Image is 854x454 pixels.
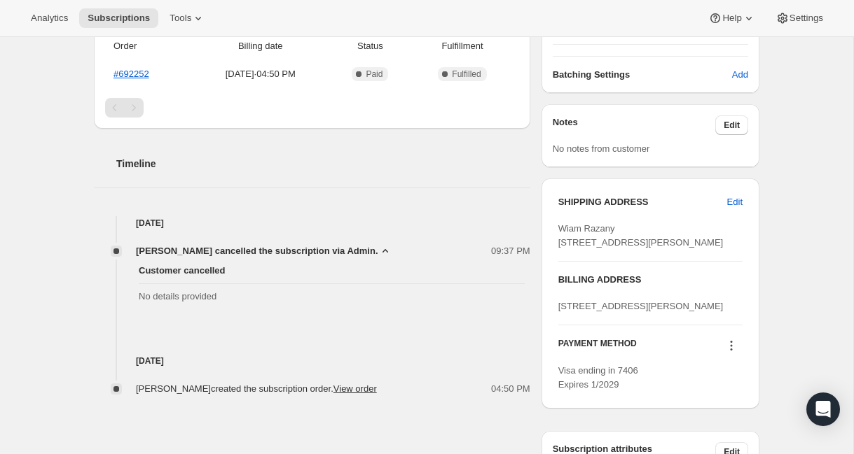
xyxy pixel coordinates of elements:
button: Edit [715,115,748,135]
span: Billing date [195,39,326,53]
h3: Notes [553,115,716,135]
span: Customer cancelled [139,264,525,278]
span: Help [722,13,741,24]
button: [PERSON_NAME] cancelled the subscription via Admin. [136,244,392,258]
h4: [DATE] [94,354,530,368]
span: Wiam Razany [STREET_ADDRESS][PERSON_NAME] [558,223,724,248]
span: Add [732,68,748,82]
span: Paid [366,69,383,80]
span: [PERSON_NAME] cancelled the subscription via Admin. [136,244,378,258]
a: View order [333,383,377,394]
span: Visa ending in 7406 Expires 1/2029 [558,365,638,390]
button: Edit [719,191,751,213]
div: Open Intercom Messenger [806,392,840,426]
button: Analytics [22,8,76,28]
span: 09:37 PM [491,244,530,258]
span: [PERSON_NAME] created the subscription order. [136,383,377,394]
span: Fulfillment [414,39,510,53]
span: Status [335,39,406,53]
span: [DATE] · 04:50 PM [195,67,326,81]
span: Edit [727,195,743,209]
span: Fulfilled [452,69,481,80]
span: No notes from customer [553,143,650,154]
span: Subscriptions [88,13,150,24]
h6: Batching Settings [553,68,732,82]
span: 04:50 PM [491,382,530,396]
span: Tools [170,13,191,24]
h2: Timeline [116,157,530,171]
h3: BILLING ADDRESS [558,273,743,287]
th: Order [105,31,191,62]
button: Add [724,64,757,86]
h3: SHIPPING ADDRESS [558,195,727,209]
span: [STREET_ADDRESS][PERSON_NAME] [558,301,724,311]
h3: PAYMENT METHOD [558,338,637,357]
button: Settings [767,8,832,28]
button: Subscriptions [79,8,158,28]
nav: Pagination [105,98,519,118]
a: #692252 [113,69,149,79]
span: Edit [724,120,740,131]
span: Analytics [31,13,68,24]
h4: [DATE] [94,216,530,230]
button: Help [700,8,764,28]
button: Tools [161,8,214,28]
span: No details provided [139,290,525,304]
span: Settings [790,13,823,24]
